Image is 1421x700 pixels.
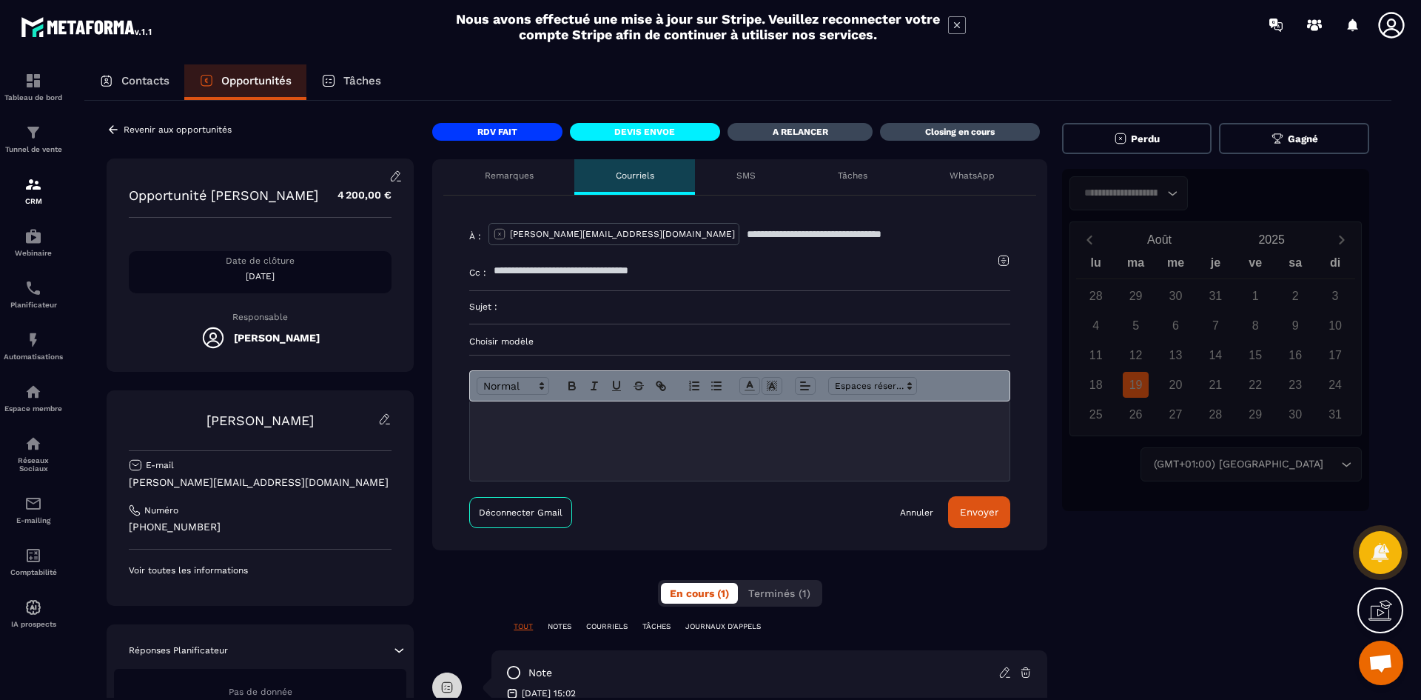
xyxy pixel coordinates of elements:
p: Automatisations [4,353,63,361]
p: Opportunités [221,74,292,87]
p: Contacts [121,74,169,87]
p: E-mailing [4,516,63,524]
p: Choisir modèle [469,336,1010,347]
p: IA prospects [4,620,63,628]
span: Terminés (1) [748,587,810,599]
img: social-network [24,435,42,453]
p: Numéro [144,504,178,516]
button: Gagné [1219,123,1369,154]
p: Tunnel de vente [4,145,63,153]
img: accountant [24,547,42,564]
a: [PERSON_NAME] [206,413,314,428]
p: TOUT [514,621,533,632]
p: Opportunité [PERSON_NAME] [129,187,318,203]
p: Voir toutes les informations [129,564,392,576]
p: Revenir aux opportunités [124,124,232,135]
p: DEVIS ENVOE [614,126,675,138]
span: Perdu [1131,133,1160,144]
p: Closing en cours [925,126,995,138]
h5: [PERSON_NAME] [234,332,320,344]
p: Responsable [129,312,392,322]
img: automations [24,331,42,349]
p: Tâches [343,74,381,87]
h2: Nous avons effectué une mise à jour sur Stripe. Veuillez reconnecter votre compte Stripe afin de ... [455,11,941,42]
p: Réseaux Sociaux [4,456,63,473]
a: Ouvrir le chat [1359,641,1403,685]
p: NOTES [548,621,571,632]
p: Sujet : [469,301,497,313]
img: formation [24,124,42,141]
img: scheduler [24,279,42,297]
a: Déconnecter Gmail [469,497,572,528]
button: Terminés (1) [739,583,819,604]
a: formationformationCRM [4,164,63,216]
p: COURRIELS [586,621,628,632]
p: JOURNAUX D'APPELS [685,621,761,632]
a: automationsautomationsWebinaire [4,216,63,268]
p: À : [469,230,481,242]
img: email [24,495,42,513]
p: RDV FAIT [477,126,517,138]
span: En cours (1) [670,587,729,599]
span: Gagné [1288,133,1318,144]
p: [PERSON_NAME][EMAIL_ADDRESS][DOMAIN_NAME] [129,476,392,490]
a: Tâches [306,64,396,100]
img: automations [24,599,42,616]
p: Cc : [469,267,486,279]
a: emailemailE-mailing [4,484,63,536]
p: Webinaire [4,249,63,257]
p: CRM [4,197,63,205]
p: WhatsApp [950,170,995,181]
a: Opportunités [184,64,306,100]
p: SMS [736,170,756,181]
a: formationformationTunnel de vente [4,113,63,164]
img: logo [21,13,154,40]
a: Annuler [900,507,933,519]
p: [DATE] [129,270,392,282]
img: automations [24,383,42,401]
p: Tableau de bord [4,93,63,101]
p: 4 200,00 € [323,181,392,210]
a: automationsautomationsAutomatisations [4,320,63,372]
p: Remarques [485,170,534,181]
img: formation [24,176,42,193]
a: accountantaccountantComptabilité [4,536,63,587]
a: schedulerschedulerPlanificateur [4,268,63,320]
p: Tâches [838,170,867,181]
img: formation [24,72,42,90]
p: Courriels [616,170,654,181]
p: Réponses Planificateur [129,644,228,656]
p: TÂCHES [642,621,671,632]
p: A RELANCER [773,126,828,138]
button: En cours (1) [661,583,738,604]
a: automationsautomationsEspace membre [4,372,63,424]
p: [PERSON_NAME][EMAIL_ADDRESS][DOMAIN_NAME] [510,228,735,240]
button: Envoyer [948,496,1010,528]
p: Date de clôture [129,255,392,267]
button: Perdu [1062,123,1212,154]
a: Contacts [84,64,184,100]
p: [DATE] 15:02 [522,687,576,699]
p: Planificateur [4,301,63,309]
p: E-mail [146,459,174,471]
p: Comptabilité [4,568,63,576]
span: Pas de donnée [229,687,292,697]
img: automations [24,227,42,245]
p: note [528,666,552,680]
p: [PHONE_NUMBER] [129,520,392,534]
a: social-networksocial-networkRéseaux Sociaux [4,424,63,484]
p: Espace membre [4,404,63,413]
a: formationformationTableau de bord [4,61,63,113]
